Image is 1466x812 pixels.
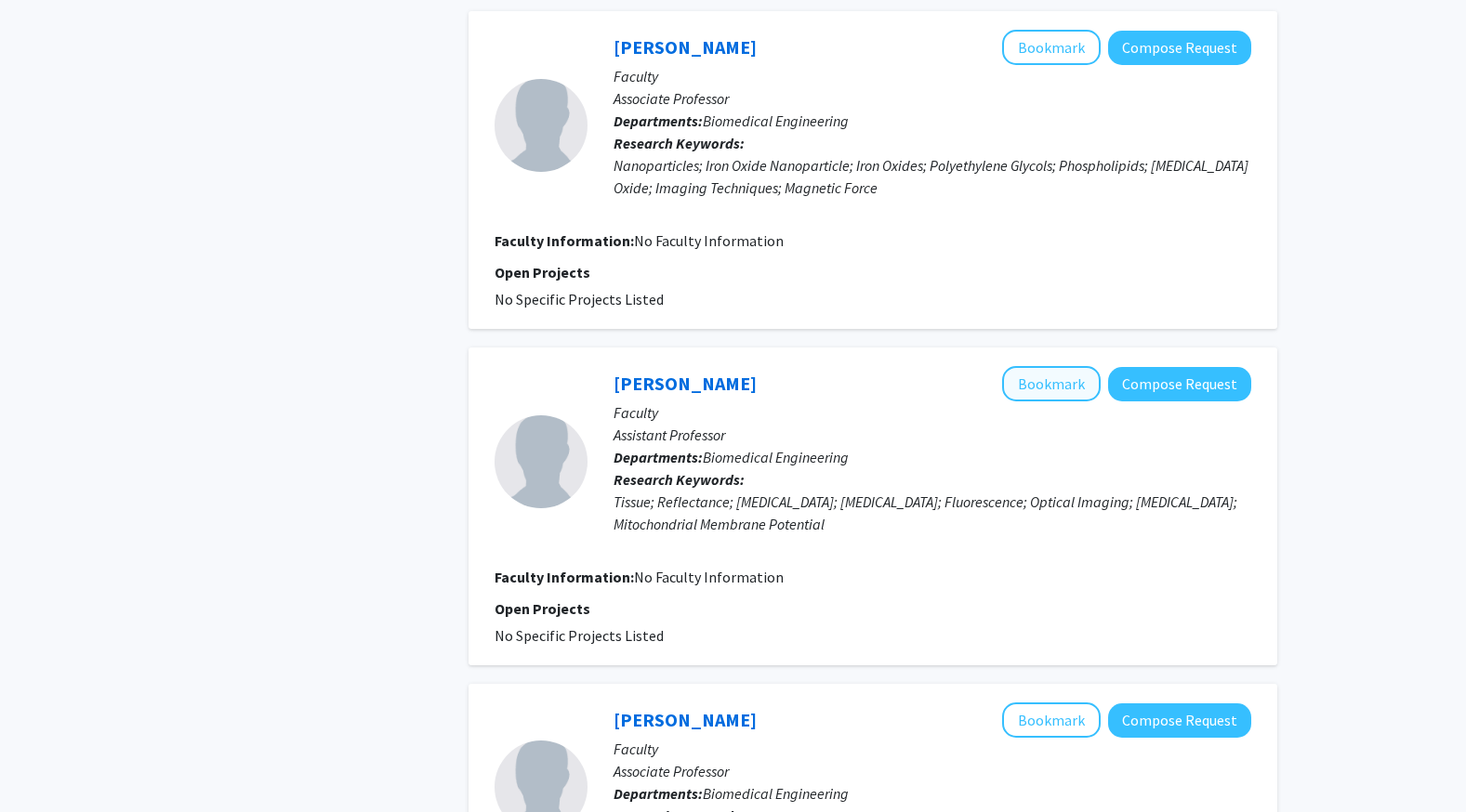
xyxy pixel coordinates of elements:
[614,154,1251,199] div: Nanoparticles; Iron Oxide Nanoparticle; Iron Oxides; Polyethylene Glycols; Phospholipids; [MEDICA...
[495,568,634,586] b: Faculty Information:
[1002,30,1101,65] button: Add Sheng Tong to Bookmarks
[614,372,757,395] a: [PERSON_NAME]
[614,470,745,489] b: Research Keywords:
[1108,703,1251,738] button: Compose Request to Sridhar Sunderam
[614,784,703,803] b: Departments:
[1108,367,1251,401] button: Compose Request to Caigang Zhu
[703,111,849,130] span: Biomedical Engineering
[634,231,784,250] span: No Faculty Information
[495,290,664,308] span: No Specific Projects Listed
[614,708,757,731] a: [PERSON_NAME]
[1002,702,1101,738] button: Add Sridhar Sunderam to Bookmarks
[614,448,703,466] b: Departments:
[614,35,757,59] a: [PERSON_NAME]
[495,626,664,645] span: No Specific Projects Listed
[614,401,1251,424] p: Faculty
[614,738,1251,760] p: Faculty
[614,760,1251,782] p: Associate Professor
[614,111,703,130] b: Departments:
[614,424,1251,446] p: Assistant Professor
[703,448,849,466] span: Biomedical Engineering
[495,261,1251,283] p: Open Projects
[634,568,784,586] span: No Faculty Information
[1002,366,1101,401] button: Add Caigang Zhu to Bookmarks
[495,597,1251,620] p: Open Projects
[495,231,634,250] b: Faculty Information:
[614,134,745,152] b: Research Keywords:
[614,491,1251,535] div: Tissue; Reflectance; [MEDICAL_DATA]; [MEDICAL_DATA]; Fluorescence; Optical Imaging; [MEDICAL_DATA...
[703,784,849,803] span: Biomedical Engineering
[614,65,1251,87] p: Faculty
[1108,31,1251,65] button: Compose Request to Sheng Tong
[14,728,79,798] iframe: Chat
[614,87,1251,110] p: Associate Professor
